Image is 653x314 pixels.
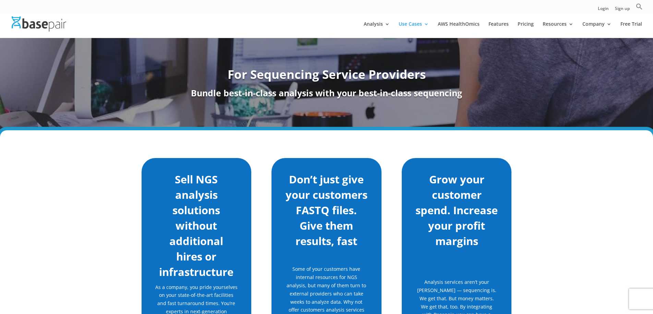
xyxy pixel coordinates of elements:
a: Pricing [518,22,534,38]
a: Free Trial [620,22,642,38]
h2: Grow your customer spend. Increase your profit margins [415,172,498,252]
strong: Bundle best-in-class analysis with your best-in-class sequencing [191,87,462,99]
h2: Don’t just give your customers FASTQ files. Give them results, fast [285,172,367,252]
a: Search Icon Link [636,3,643,14]
a: Analysis [364,22,390,38]
a: AWS HealthOmics [438,22,480,38]
a: Features [488,22,509,38]
svg: Search [636,3,643,10]
a: Resources [543,22,573,38]
a: Login [598,7,609,14]
a: Sign up [615,7,630,14]
strong: For Sequencing Service Providers [228,66,426,82]
a: Use Cases [399,22,429,38]
a: Company [582,22,612,38]
img: Basepair [12,16,66,31]
h2: Sell NGS analysis solutions without additional hires or infrastructure [155,172,238,283]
